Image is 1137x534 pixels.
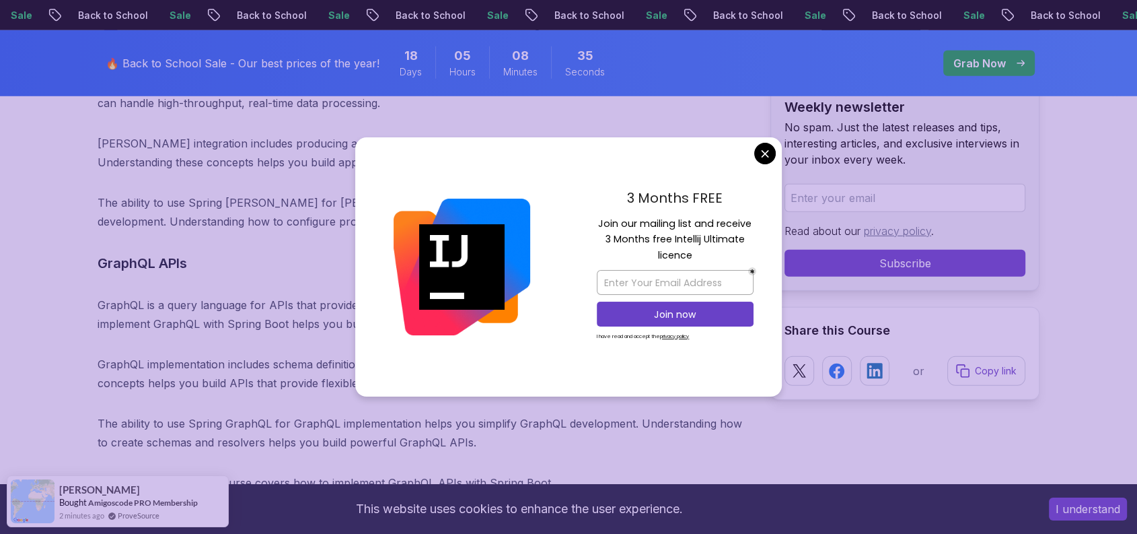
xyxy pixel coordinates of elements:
button: Copy link [947,356,1025,386]
h2: Share this Course [784,321,1025,340]
p: Sale [953,9,996,22]
p: Grab Now [953,55,1006,71]
p: Back to School [67,9,159,22]
span: Hours [449,65,476,79]
p: Back to School [226,9,318,22]
span: 8 Minutes [512,46,529,65]
a: Amigoscode PRO Membership [88,498,198,508]
h3: GraphQL APIs [98,253,749,274]
span: [PERSON_NAME] [59,484,140,496]
span: Bought [59,497,87,508]
p: Sale [794,9,837,22]
p: The ability to use Spring GraphQL for GraphQL implementation helps you simplify GraphQL developme... [98,414,749,452]
p: Back to School [544,9,635,22]
p: Back to School [702,9,794,22]
p: Back to School [1020,9,1111,22]
span: 35 Seconds [577,46,593,65]
p: Sale [159,9,202,22]
img: provesource social proof notification image [11,479,54,523]
p: The ability to use Spring [PERSON_NAME] for [PERSON_NAME] integration helps you simplify [PERSON_... [98,193,749,231]
p: or [913,363,924,379]
p: Sale [476,9,519,22]
span: 5 Hours [454,46,471,65]
span: Minutes [503,65,538,79]
span: 18 Days [404,46,418,65]
p: Back to School [385,9,476,22]
p: 🔥 Back to School Sale - Our best prices of the year! [106,55,379,71]
a: privacy policy [864,224,931,238]
button: Subscribe [784,250,1025,277]
p: Sale [318,9,361,22]
a: ProveSource [118,510,159,521]
p: Copy link [975,364,1017,378]
div: This website uses cookies to enhance the user experience. [10,494,1029,524]
span: Seconds [565,65,605,79]
span: 2 minutes ago [59,510,104,521]
p: [PERSON_NAME] integration includes producing and consuming messages, handling partitions, and man... [98,134,749,172]
p: GraphQL implementation includes schema definition, resolver implementation, and query execution. ... [98,355,749,393]
p: GraphQL is a query language for APIs that provides a more efficient and flexible alternative to R... [98,296,749,333]
h2: Weekly newsletter [784,98,1025,116]
span: Days [400,65,422,79]
input: Enter your email [784,184,1025,212]
p: Back to School [861,9,953,22]
p: Sale [635,9,678,22]
p: No spam. Just the latest releases and tips, interesting articles, and exclusive interviews in you... [784,119,1025,168]
p: Our course covers how to implement GraphQL APIs with Spring Boot. [98,473,749,492]
p: Read about our . [784,223,1025,239]
button: Accept cookies [1049,498,1127,521]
